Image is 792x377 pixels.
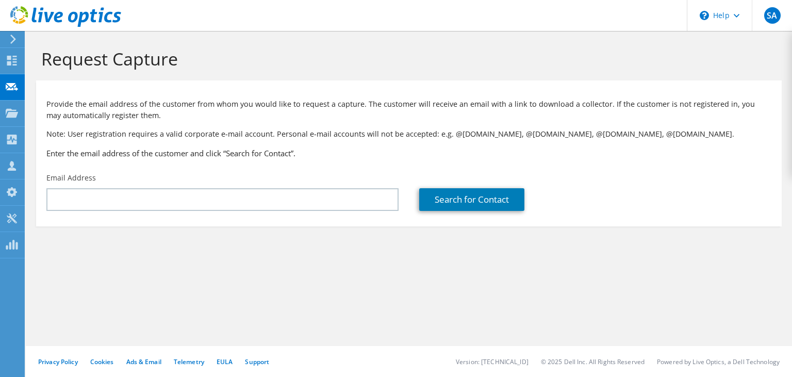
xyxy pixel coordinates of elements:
h1: Request Capture [41,48,771,70]
label: Email Address [46,173,96,183]
span: SA [764,7,781,24]
a: Support [245,357,269,366]
h3: Enter the email address of the customer and click “Search for Contact”. [46,147,771,159]
p: Note: User registration requires a valid corporate e-mail account. Personal e-mail accounts will ... [46,128,771,140]
a: Privacy Policy [38,357,78,366]
a: Ads & Email [126,357,161,366]
li: Version: [TECHNICAL_ID] [456,357,529,366]
li: © 2025 Dell Inc. All Rights Reserved [541,357,645,366]
a: Telemetry [174,357,204,366]
svg: \n [700,11,709,20]
a: EULA [217,357,233,366]
p: Provide the email address of the customer from whom you would like to request a capture. The cust... [46,99,771,121]
a: Search for Contact [419,188,524,211]
li: Powered by Live Optics, a Dell Technology [657,357,780,366]
a: Cookies [90,357,114,366]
